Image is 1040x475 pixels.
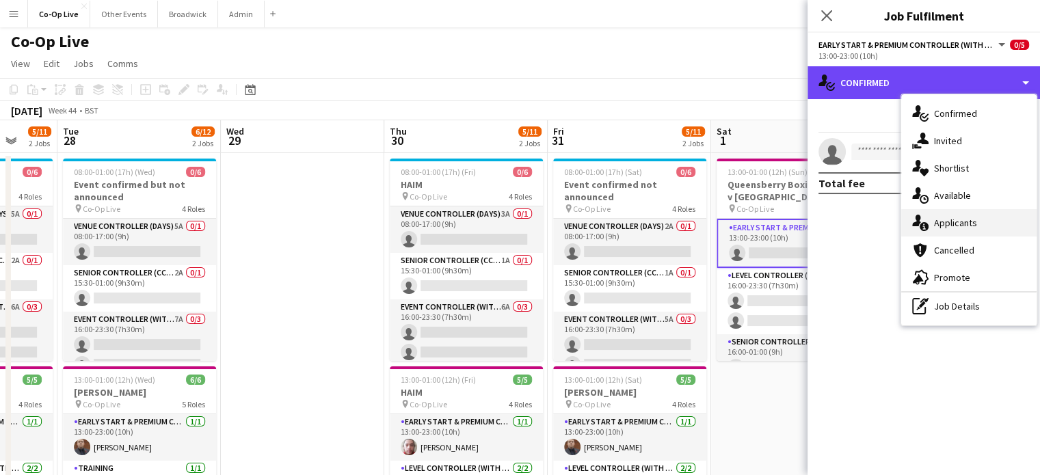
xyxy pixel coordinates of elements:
a: Comms [102,55,144,72]
span: Co-Op Live [410,191,447,202]
span: 13:00-01:00 (12h) (Wed) [74,375,155,385]
span: 4 Roles [509,191,532,202]
h3: HAIM [390,386,543,398]
div: 2 Jobs [29,138,51,148]
span: Thu [390,125,407,137]
div: Job Details [901,293,1037,320]
app-card-role: Senior Controller (CCTV)1A0/116:00-01:00 (9h) [717,334,870,381]
button: Early Start & Premium Controller (with CCTV) [818,40,1007,50]
span: 31 [551,133,564,148]
div: Total fee [818,176,865,190]
span: 5/11 [28,126,51,137]
app-card-role: Early Start & Premium Controller (with CCTV)1/113:00-23:00 (10h)[PERSON_NAME] [553,414,706,461]
span: 13:00-01:00 (12h) (Sun) [728,167,808,177]
span: Edit [44,57,59,70]
span: Jobs [73,57,94,70]
app-card-role: Level Controller (with CCTV)3A0/216:00-23:30 (7h30m) [717,268,870,334]
a: Jobs [68,55,99,72]
button: Broadwick [158,1,218,27]
span: 0/6 [513,167,532,177]
app-card-role: Early Start & Premium Controller (with CCTV)1/113:00-23:00 (10h)[PERSON_NAME] [390,414,543,461]
span: Fri [553,125,564,137]
h3: [PERSON_NAME] [553,386,706,398]
span: Early Start & Premium Controller (with CCTV) [818,40,996,50]
div: [DATE] [11,104,42,118]
h3: Queensberry Boxing - Buatsi v [GEOGRAPHIC_DATA] [717,178,870,203]
span: 4 Roles [18,399,42,409]
span: Co-Op Live [83,204,120,214]
span: 13:00-01:00 (12h) (Fri) [401,375,476,385]
span: 4 Roles [509,399,532,409]
span: 5/11 [682,126,705,137]
div: 2 Jobs [519,138,541,148]
span: Invited [934,135,962,147]
h3: Event confirmed but not announced [63,178,216,203]
span: 08:00-01:00 (17h) (Sat) [564,167,642,177]
span: Confirmed [934,107,977,120]
app-card-role: Senior Controller (CCTV)1A0/115:30-01:00 (9h30m) [553,265,706,312]
div: Confirmed [808,66,1040,99]
span: 0/6 [676,167,695,177]
span: 08:00-01:00 (17h) (Fri) [401,167,476,177]
h3: HAIM [390,178,543,191]
span: 13:00-01:00 (12h) (Sat) [564,375,642,385]
div: 13:00-23:00 (10h) [818,51,1029,61]
span: Comms [107,57,138,70]
span: 4 Roles [18,191,42,202]
span: Tue [63,125,79,137]
span: 0/5 [1010,40,1029,50]
button: Other Events [90,1,158,27]
h3: Event confirmed not announced [553,178,706,203]
div: 08:00-01:00 (17h) (Wed)0/6Event confirmed but not announced Co-Op Live4 RolesVenue Controller (Da... [63,159,216,361]
span: Week 44 [45,105,79,116]
span: Sat [717,125,732,137]
span: Co-Op Live [573,399,611,409]
span: 1 [715,133,732,148]
app-card-role: Senior Controller (CCTV)2A0/115:30-01:00 (9h30m) [63,265,216,312]
button: Admin [218,1,265,27]
app-card-role: Venue Controller (Days)2A0/108:00-17:00 (9h) [553,219,706,265]
span: 30 [388,133,407,148]
span: 28 [61,133,79,148]
span: 5/5 [23,375,42,385]
span: 4 Roles [672,204,695,214]
div: 2 Jobs [192,138,214,148]
span: Co-Op Live [736,204,774,214]
app-card-role: Venue Controller (Days)3A0/108:00-17:00 (9h) [390,206,543,253]
span: 08:00-01:00 (17h) (Wed) [74,167,155,177]
span: 0/6 [23,167,42,177]
app-job-card: 08:00-01:00 (17h) (Fri)0/6HAIM Co-Op Live4 RolesVenue Controller (Days)3A0/108:00-17:00 (9h) Seni... [390,159,543,361]
app-job-card: 13:00-01:00 (12h) (Sun)0/5Queensberry Boxing - Buatsi v [GEOGRAPHIC_DATA] Co-Op Live4 RolesEarly ... [717,159,870,361]
h3: Job Fulfilment [808,7,1040,25]
span: 0/6 [186,167,205,177]
app-card-role: Senior Controller (CCTV)1A0/115:30-01:00 (9h30m) [390,253,543,299]
span: Shortlist [934,162,969,174]
h3: [PERSON_NAME] [63,386,216,398]
span: Available [934,189,971,202]
span: 4 Roles [182,204,205,214]
div: BST [85,105,98,116]
span: 5 Roles [182,399,205,409]
app-job-card: 08:00-01:00 (17h) (Sat)0/6Event confirmed not announced Co-Op Live4 RolesVenue Controller (Days)2... [553,159,706,361]
span: 4 Roles [672,399,695,409]
span: View [11,57,30,70]
span: Co-Op Live [83,399,120,409]
a: Edit [38,55,65,72]
app-card-role: Early Start & Premium Controller (with CCTV)2A0/113:00-23:00 (10h) [717,219,870,268]
span: Wed [226,125,244,137]
span: 6/6 [186,375,205,385]
app-card-role: Venue Controller (Days)5A0/108:00-17:00 (9h) [63,219,216,265]
app-card-role: Event Controller (with CCTV)7A0/316:00-23:30 (7h30m) [63,312,216,398]
app-card-role: Early Start & Premium Controller (with CCTV)1/113:00-23:00 (10h)[PERSON_NAME] [63,414,216,461]
span: 5/11 [518,126,542,137]
span: 29 [224,133,244,148]
span: 6/12 [191,126,215,137]
app-card-role: Event Controller (with CCTV)5A0/316:00-23:30 (7h30m) [553,312,706,398]
span: Co-Op Live [573,204,611,214]
span: Cancelled [934,244,974,256]
span: Co-Op Live [410,399,447,409]
a: View [5,55,36,72]
span: Promote [934,271,970,284]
